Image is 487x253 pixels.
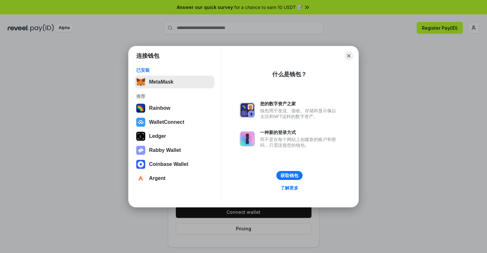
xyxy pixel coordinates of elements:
div: 而不是在每个网站上创建新的账户和密码，只需连接您的钱包。 [260,137,339,148]
img: svg+xml,%3Csvg%20width%3D%2228%22%20height%3D%2228%22%20viewBox%3D%220%200%2028%2028%22%20fill%3D... [136,160,145,169]
a: 了解更多 [277,184,302,192]
div: 已安装 [136,67,213,73]
div: Rabby Wallet [149,147,181,153]
button: MetaMask [134,76,214,88]
img: svg+xml,%3Csvg%20xmlns%3D%22http%3A%2F%2Fwww.w3.org%2F2000%2Fsvg%22%20fill%3D%22none%22%20viewBox... [240,102,255,118]
img: svg+xml,%3Csvg%20xmlns%3D%22http%3A%2F%2Fwww.w3.org%2F2000%2Fsvg%22%20fill%3D%22none%22%20viewBox... [136,146,145,155]
div: MetaMask [149,79,173,85]
div: Ledger [149,133,166,139]
div: 钱包用于发送、接收、存储和显示像以太坊和NFT这样的数字资产。 [260,108,339,119]
button: Close [344,51,353,60]
div: WalletConnect [149,119,184,125]
div: Rainbow [149,105,170,111]
h1: 连接钱包 [136,52,159,60]
img: svg+xml,%3Csvg%20width%3D%2228%22%20height%3D%2228%22%20viewBox%3D%220%200%2028%2028%22%20fill%3D... [136,174,145,183]
img: svg+xml,%3Csvg%20fill%3D%22none%22%20height%3D%2233%22%20viewBox%3D%220%200%2035%2033%22%20width%... [136,78,145,86]
button: Rabby Wallet [134,144,214,157]
div: Coinbase Wallet [149,161,188,167]
div: Argent [149,175,166,181]
div: 获取钱包 [281,173,298,178]
img: svg+xml,%3Csvg%20xmlns%3D%22http%3A%2F%2Fwww.w3.org%2F2000%2Fsvg%22%20width%3D%2228%22%20height%3... [136,132,145,141]
button: 获取钱包 [276,171,303,180]
button: Argent [134,172,214,185]
div: 了解更多 [281,185,298,191]
div: 您的数字资产之家 [260,101,339,107]
button: Ledger [134,130,214,143]
button: WalletConnect [134,116,214,129]
button: Rainbow [134,102,214,115]
div: 什么是钱包？ [272,71,307,78]
div: 一种新的登录方式 [260,130,339,135]
div: 推荐 [136,93,213,99]
img: svg+xml,%3Csvg%20xmlns%3D%22http%3A%2F%2Fwww.w3.org%2F2000%2Fsvg%22%20fill%3D%22none%22%20viewBox... [240,131,255,146]
img: svg+xml,%3Csvg%20width%3D%2228%22%20height%3D%2228%22%20viewBox%3D%220%200%2028%2028%22%20fill%3D... [136,118,145,127]
button: Coinbase Wallet [134,158,214,171]
img: svg+xml,%3Csvg%20width%3D%22120%22%20height%3D%22120%22%20viewBox%3D%220%200%20120%20120%22%20fil... [136,104,145,113]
